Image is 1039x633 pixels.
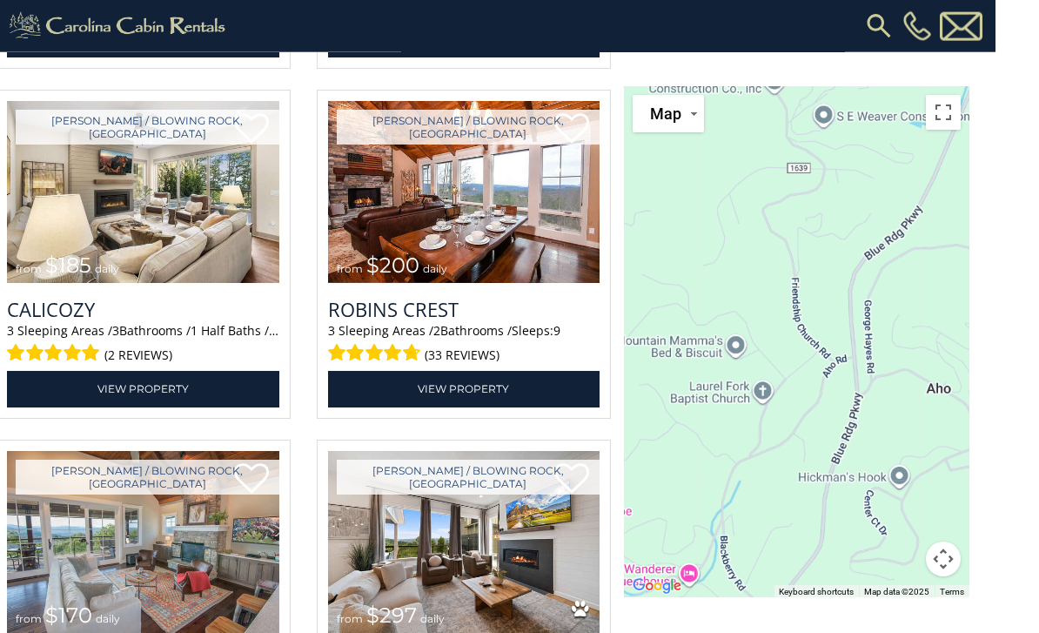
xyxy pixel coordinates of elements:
button: Map camera controls [969,542,1004,577]
span: daily [466,262,491,275]
span: $200 [410,253,463,278]
span: (33 reviews) [468,344,543,367]
span: $297 [410,603,460,628]
span: daily [464,612,488,625]
span: 3 [372,322,379,339]
button: Change map style [676,96,747,133]
span: from [59,262,85,275]
a: [PERSON_NAME] / Blowing Rock, [GEOGRAPHIC_DATA] [59,110,323,145]
a: Robins Crest [372,296,644,322]
a: Robins Crest from $200 daily [372,101,644,283]
a: [PHONE_NUMBER] [942,11,979,41]
span: 3 [156,322,163,339]
a: View Property [50,371,323,407]
a: View Property [372,371,644,407]
span: 2 [477,322,484,339]
img: Robins Crest [372,101,644,283]
img: Calicozy [50,101,323,283]
span: Map data ©2025 [908,587,973,596]
span: 3 [50,322,57,339]
span: 9 [597,322,604,339]
div: Sleeping Areas / Bathrooms / Sleeps: [50,322,323,367]
button: Keyboard shortcuts [822,586,897,598]
span: from [380,612,406,625]
a: [PERSON_NAME] / Blowing Rock, [GEOGRAPHIC_DATA] [59,460,323,495]
a: [PERSON_NAME] / Blowing Rock, [GEOGRAPHIC_DATA] [380,110,644,145]
a: Open this area in Google Maps (opens a new window) [672,576,729,598]
span: daily [138,262,163,275]
span: 1 Half Baths / [234,322,322,339]
span: from [380,262,406,275]
a: Luxury Trails Escape from $297 daily [372,451,644,633]
div: Sleeping Areas / Bathrooms / Sleeps: [372,322,644,367]
span: $170 [89,603,136,628]
span: (2 reviews) [148,344,216,367]
a: [PERSON_NAME] / Blowing Rock, [GEOGRAPHIC_DATA] [380,460,644,495]
button: Toggle fullscreen view [969,96,1004,131]
img: Google [672,576,729,598]
span: Map [694,105,725,124]
a: Terms (opens in new tab) [983,587,1008,596]
a: Calicozy from $185 daily [50,101,323,283]
a: Calicozy [50,296,323,322]
a: Blue Ridge Mtn Club Condo C-303 from $170 daily [50,451,323,633]
img: Khaki-logo.png [44,9,284,44]
img: Blue Ridge Mtn Club Condo C-303 [50,451,323,633]
img: Luxury Trails Escape [372,451,644,633]
span: daily [139,612,164,625]
img: search-regular.svg [907,10,938,42]
span: from [59,612,85,625]
span: $185 [89,253,135,278]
